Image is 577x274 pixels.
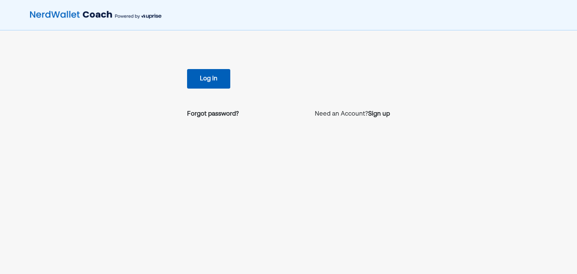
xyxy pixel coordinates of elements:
[315,110,390,119] p: Need an Account?
[187,69,230,89] button: Log in
[187,110,239,119] a: Forgot password?
[368,110,390,119] a: Sign up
